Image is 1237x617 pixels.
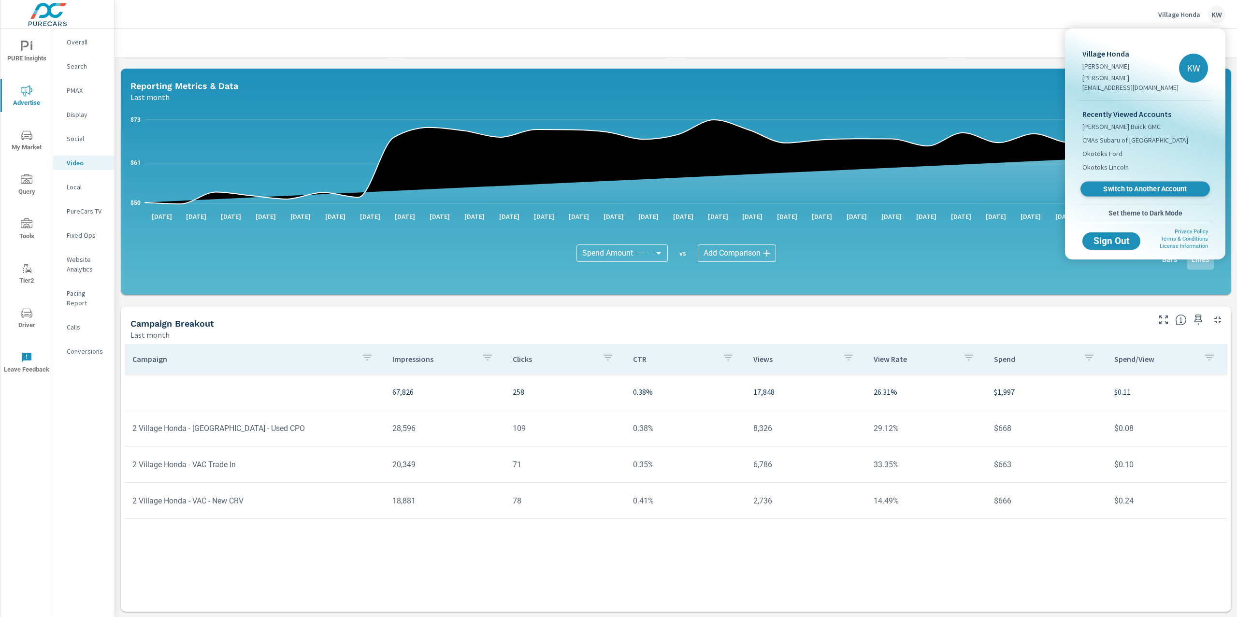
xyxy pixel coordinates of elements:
p: [PERSON_NAME] [1082,61,1179,71]
span: Okotoks Ford [1082,149,1122,158]
a: Terms & Conditions [1161,236,1208,242]
p: Recently Viewed Accounts [1082,108,1208,120]
button: Set theme to Dark Mode [1079,204,1212,222]
a: Privacy Policy [1175,229,1208,235]
span: CMAs Subaru of [GEOGRAPHIC_DATA] [1082,135,1188,145]
span: Switch to Another Account [1086,185,1204,194]
a: Switch to Another Account [1080,182,1210,197]
p: Village Honda [1082,48,1179,59]
span: [PERSON_NAME] Buick GMC [1082,122,1161,131]
div: KW [1179,54,1208,83]
span: Set theme to Dark Mode [1082,209,1208,217]
button: Sign Out [1082,232,1140,250]
a: License Information [1160,243,1208,249]
span: Sign Out [1090,237,1133,245]
p: [PERSON_NAME][EMAIL_ADDRESS][DOMAIN_NAME] [1082,73,1179,92]
span: Okotoks Lincoln [1082,162,1129,172]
